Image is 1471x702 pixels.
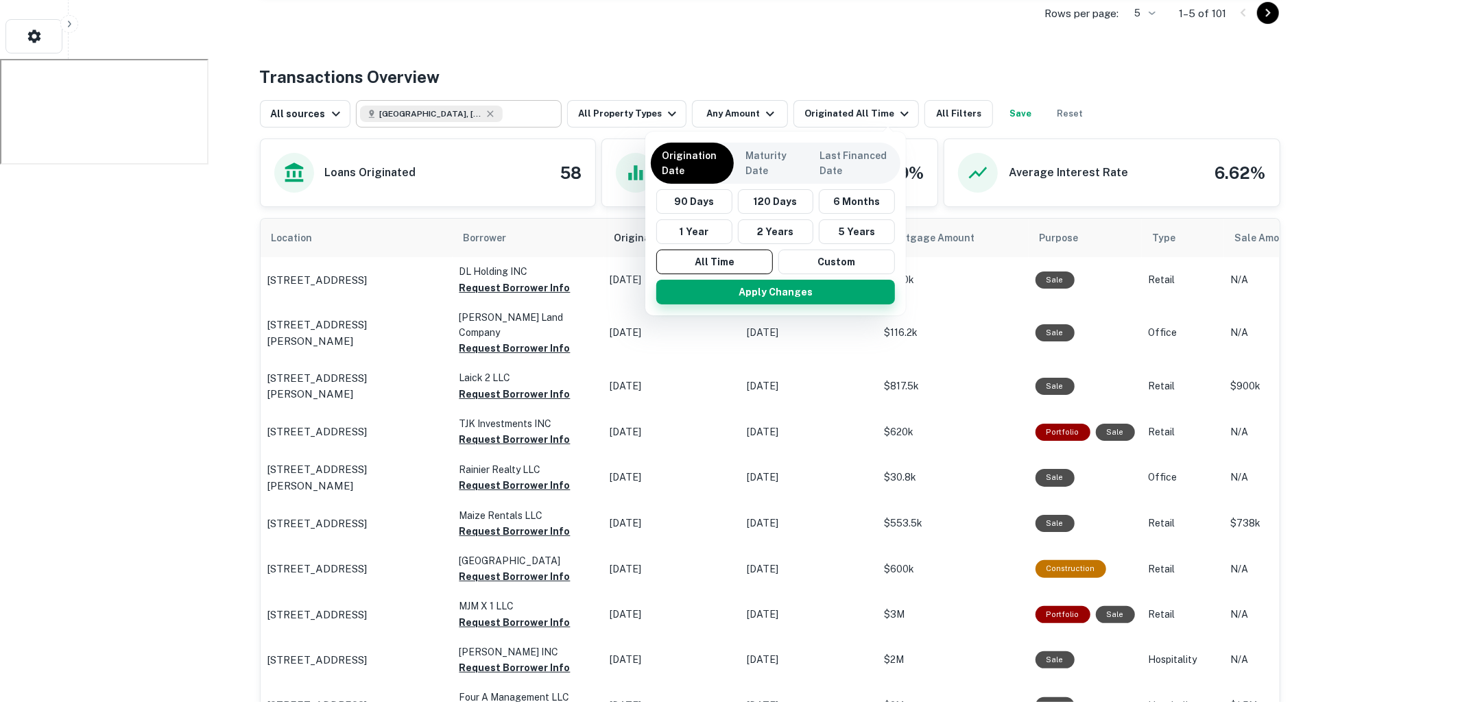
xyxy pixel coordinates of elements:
[662,148,723,178] p: Origination Date
[746,148,796,178] p: Maturity Date
[656,219,732,244] button: 1 Year
[738,189,814,214] button: 120 Days
[1402,592,1471,658] iframe: Chat Widget
[656,280,895,304] button: Apply Changes
[820,148,889,178] p: Last Financed Date
[819,189,895,214] button: 6 Months
[778,250,895,274] button: Custom
[738,219,814,244] button: 2 Years
[656,189,732,214] button: 90 Days
[656,250,773,274] button: All Time
[819,219,895,244] button: 5 Years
